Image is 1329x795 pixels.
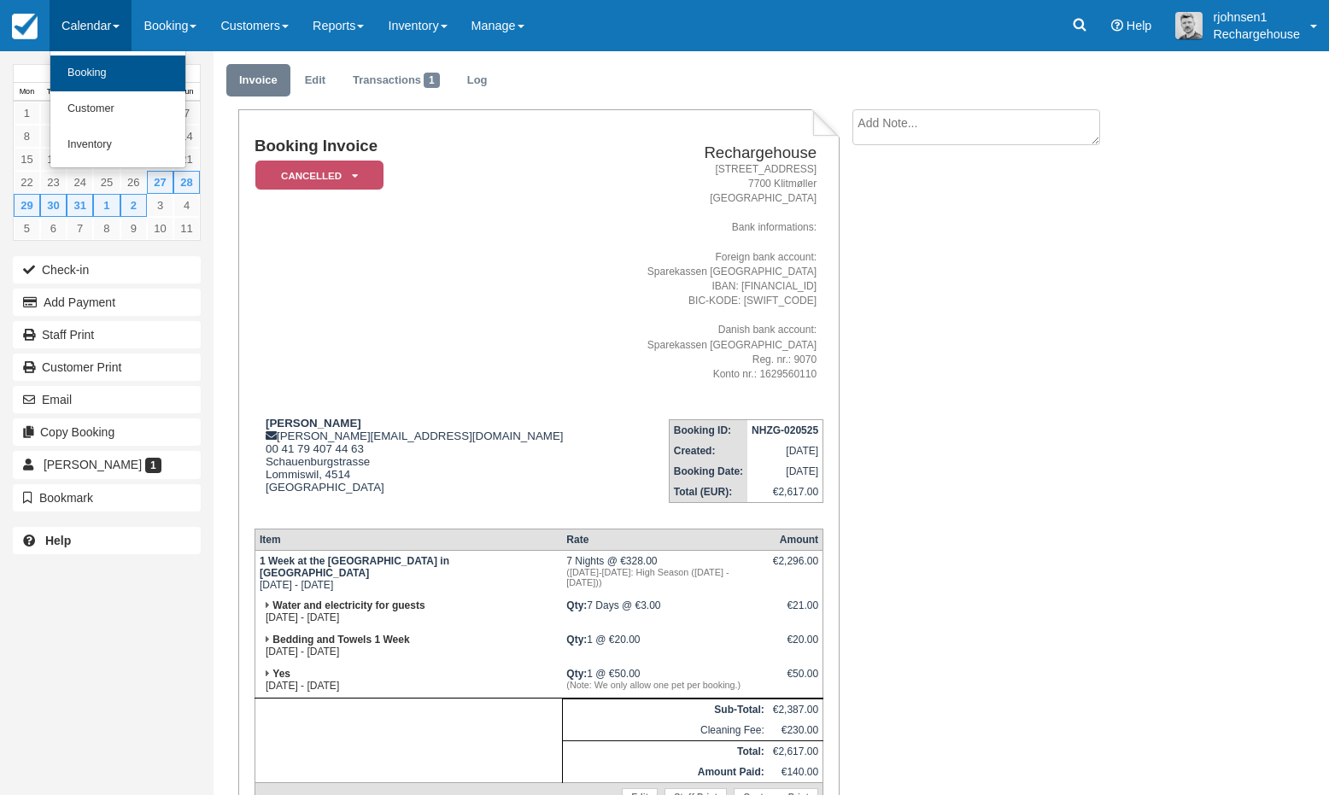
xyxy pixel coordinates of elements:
i: Help [1111,20,1123,32]
a: 21 [173,148,200,171]
th: Booking ID: [669,419,747,441]
a: 22 [14,171,40,194]
a: 4 [173,194,200,217]
strong: [PERSON_NAME] [266,417,361,430]
span: [PERSON_NAME] [44,458,142,471]
a: 11 [173,217,200,240]
th: Total (EUR): [669,482,747,503]
th: Amount Paid: [562,762,768,783]
button: Bookmark [13,484,201,511]
a: 8 [93,217,120,240]
a: 23 [40,171,67,194]
th: Tue [40,83,67,102]
em: ([DATE]-[DATE]: High Season ([DATE] - [DATE])) [566,567,764,587]
th: Rate [562,529,768,551]
div: €50.00 [773,668,818,693]
h2: Rechargehouse [618,144,817,162]
span: 1 [424,73,440,88]
td: [DATE] - [DATE] [255,629,562,663]
td: €230.00 [769,720,823,741]
a: 2 [120,194,147,217]
strong: Water and electricity for guests [272,599,424,611]
a: 25 [93,171,120,194]
th: Booking Date: [669,461,747,482]
td: 1 @ €50.00 [562,663,768,699]
a: 28 [173,171,200,194]
button: Add Payment [13,289,201,316]
a: 31 [67,194,93,217]
th: Mon [14,83,40,102]
em: Cancelled [255,161,383,190]
p: Rechargehouse [1213,26,1300,43]
td: [DATE] - [DATE] [255,663,562,699]
img: checkfront-main-nav-mini-logo.png [12,14,38,39]
td: €2,617.00 [769,741,823,763]
a: 30 [40,194,67,217]
strong: Qty [566,599,587,611]
a: Transactions1 [340,64,453,97]
a: Customer [50,91,185,127]
td: 7 Nights @ €328.00 [562,551,768,596]
a: Help [13,527,201,554]
a: Staff Print [13,321,201,348]
a: 26 [120,171,147,194]
td: €2,387.00 [769,699,823,721]
td: 1 @ €20.00 [562,629,768,663]
strong: Yes [272,668,290,680]
div: [PERSON_NAME][EMAIL_ADDRESS][DOMAIN_NAME] 00 41 79 407 44 63 Schauenburgstrasse Lommiswil, 4514 [... [255,417,612,515]
strong: NHZG-020525 [752,424,818,436]
a: Cancelled [255,160,378,191]
th: Created: [669,441,747,461]
span: 1 [145,458,161,473]
a: 2 [40,102,67,125]
span: Help [1127,19,1152,32]
a: 24 [67,171,93,194]
a: 15 [14,148,40,171]
button: Copy Booking [13,418,201,446]
a: 1 [93,194,120,217]
h1: Booking Invoice [255,137,612,155]
td: [DATE] [747,441,823,461]
strong: Bedding and Towels 1 Week [272,634,409,646]
th: Sun [173,83,200,102]
img: A1 [1175,12,1203,39]
strong: Qty [566,668,587,680]
td: [DATE] [747,461,823,482]
ul: Calendar [50,51,186,168]
a: 10 [147,217,173,240]
a: Invoice [226,64,290,97]
th: Sub-Total: [562,699,768,721]
p: rjohnsen1 [1213,9,1300,26]
b: Help [45,534,71,547]
th: Total: [562,741,768,763]
a: Booking [50,56,185,91]
button: Check-in [13,256,201,284]
a: 16 [40,148,67,171]
td: 7 Days @ €3.00 [562,595,768,629]
div: €2,296.00 [773,555,818,581]
strong: Qty [566,634,587,646]
a: 1 [14,102,40,125]
a: 7 [173,102,200,125]
th: Amount [769,529,823,551]
a: 14 [173,125,200,148]
a: Log [454,64,501,97]
a: 9 [120,217,147,240]
a: Edit [292,64,338,97]
td: [DATE] - [DATE] [255,551,562,596]
th: Item [255,529,562,551]
a: 6 [40,217,67,240]
a: 8 [14,125,40,148]
div: €20.00 [773,634,818,659]
td: Cleaning Fee: [562,720,768,741]
strong: 1 Week at the [GEOGRAPHIC_DATA] in [GEOGRAPHIC_DATA] [260,555,449,579]
td: [DATE] - [DATE] [255,595,562,629]
a: 29 [14,194,40,217]
a: 27 [147,171,173,194]
a: 3 [147,194,173,217]
a: 7 [67,217,93,240]
button: Email [13,386,201,413]
div: €21.00 [773,599,818,625]
a: 5 [14,217,40,240]
td: €140.00 [769,762,823,783]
